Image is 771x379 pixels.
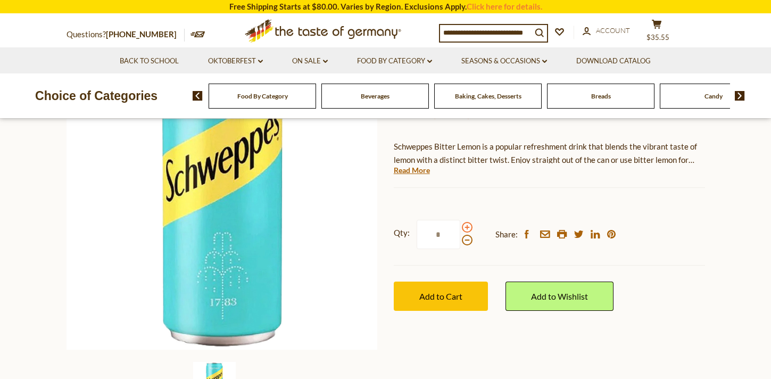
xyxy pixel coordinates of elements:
a: Beverages [361,92,389,100]
p: Schweppes Bitter Lemon is a popular refreshment drink that blends the vibrant taste of lemon with... [394,140,705,167]
strong: Qty: [394,226,410,240]
a: Seasons & Occasions [461,55,547,67]
a: Account [583,25,630,37]
button: Add to Cart [394,282,488,311]
a: Food By Category [357,55,432,67]
span: Account [596,26,630,35]
a: Candy [704,92,723,100]
a: Baking, Cakes, Desserts [455,92,521,100]
a: Food By Category [237,92,288,100]
a: Read More [394,165,430,176]
a: Breads [591,92,611,100]
span: Share: [495,228,518,241]
a: Oktoberfest [208,55,263,67]
span: ( ) [433,109,470,120]
button: $35.55 [641,19,673,46]
a: Click here for details. [467,2,542,11]
a: [PHONE_NUMBER] [106,29,177,39]
img: next arrow [735,91,745,101]
p: Questions? [67,28,185,42]
a: On Sale [292,55,328,67]
a: Back to School [120,55,179,67]
img: previous arrow [193,91,203,101]
input: Qty: [417,220,460,249]
span: $35.55 [646,33,669,42]
a: Download Catalog [576,55,651,67]
img: Schweppes Bitter Lemon Soda in Can, 11.2 oz [67,38,378,350]
a: Add to Wishlist [505,282,614,311]
span: Add to Cart [419,291,462,301]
